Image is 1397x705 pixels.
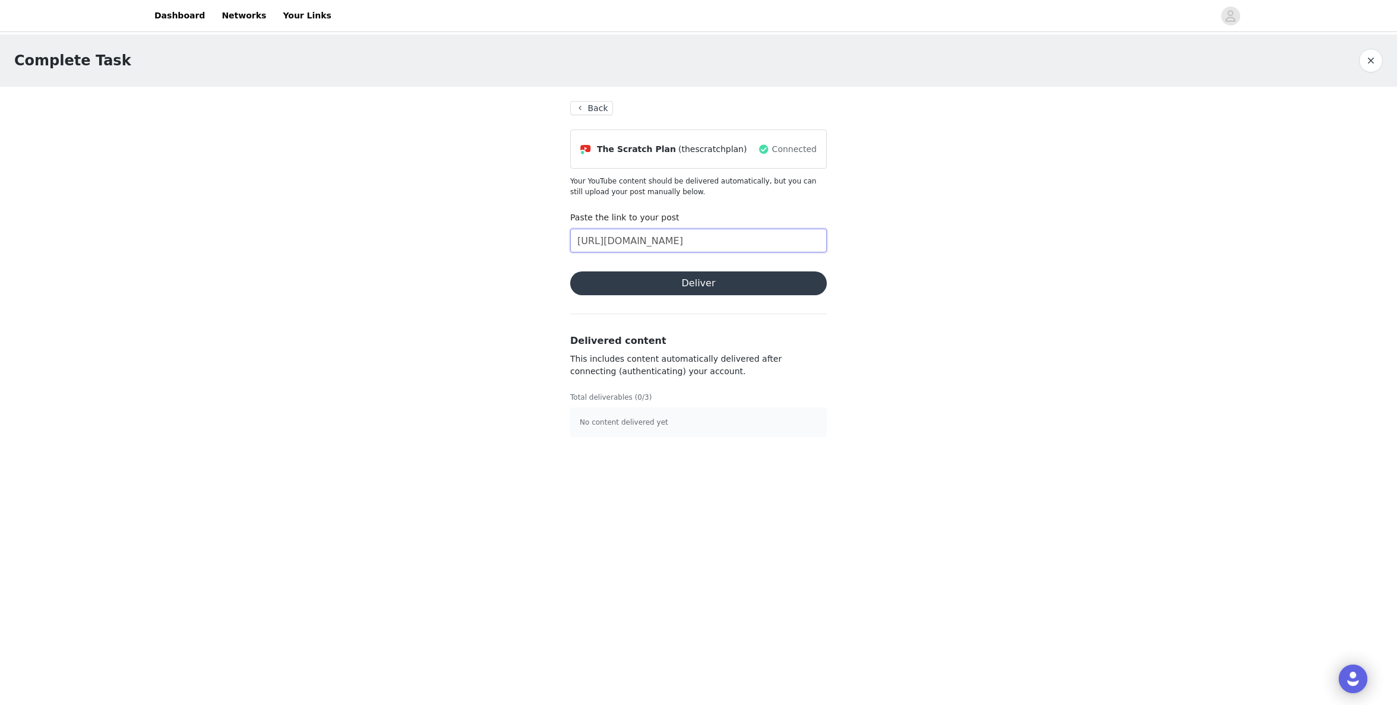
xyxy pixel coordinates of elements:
span: Connected [772,143,817,156]
button: Back [570,101,613,115]
a: Networks [214,2,273,29]
div: Open Intercom Messenger [1339,665,1367,693]
span: The Scratch Plan [597,143,676,156]
p: Total deliverables (0/3) [570,392,827,403]
label: Paste the link to your post [570,213,679,222]
input: Paste the link to your content here [570,229,827,252]
h3: Delivered content [570,334,827,348]
div: avatar [1225,7,1236,26]
span: (thescratchplan) [678,143,747,156]
a: Dashboard [147,2,212,29]
span: This includes content automatically delivered after connecting (authenticating) your account. [570,354,782,376]
button: Deliver [570,271,827,295]
h1: Complete Task [14,50,131,71]
p: No content delivered yet [580,417,817,428]
a: Your Links [276,2,339,29]
p: Your YouTube content should be delivered automatically, but you can still upload your post manual... [570,176,827,197]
